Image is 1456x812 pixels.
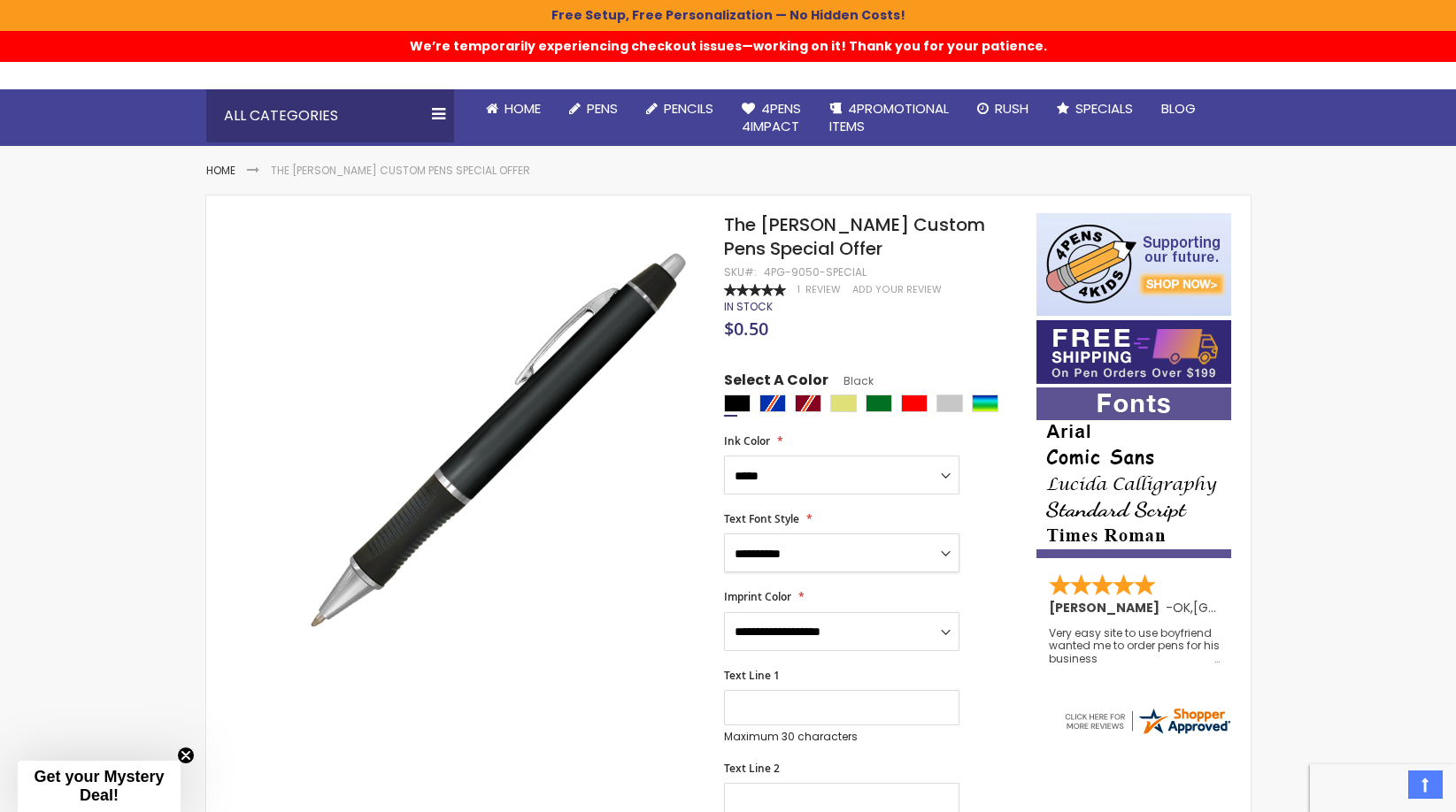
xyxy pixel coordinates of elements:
a: Pens [555,89,632,128]
span: Home [505,99,541,118]
div: Black [724,395,751,412]
div: Green [866,395,892,412]
button: Close teaser [177,747,195,764]
span: [PERSON_NAME] [1049,599,1166,617]
div: 4PG-9050-SPECIAL [764,265,867,280]
a: Add Your Review [852,283,942,296]
iframe: Google Customer Reviews [1310,764,1456,812]
a: Home [206,163,235,178]
span: $0.50 [724,317,768,341]
div: Assorted [972,395,998,412]
span: Pencils [664,99,713,118]
div: Availability [724,300,773,314]
span: Specials [1075,99,1133,118]
span: 1 [797,283,800,296]
span: Blog [1161,99,1196,118]
span: Get your Mystery Deal! [34,768,164,804]
img: 4pens 4 kids [1036,213,1231,316]
span: - , [1166,599,1323,617]
span: We’re temporarily experiencing checkout issues—working on it! Thank you for your patience. [410,28,1047,55]
span: The [PERSON_NAME] Custom Pens Special Offer [724,212,985,261]
span: Imprint Color [724,589,791,604]
a: Home [472,89,555,128]
span: In stock [724,299,773,314]
div: Red [901,395,928,412]
span: Text Line 2 [724,761,780,776]
span: Black [828,373,874,388]
div: Silver [936,395,963,412]
a: Rush [963,89,1043,128]
div: 100% [724,284,786,296]
p: Maximum 30 characters [724,730,959,744]
span: Ink Color [724,433,770,448]
img: font-personalization-examples [1036,387,1231,558]
a: 4Pens4impact [728,89,815,147]
strong: SKU [724,264,757,280]
a: Specials [1043,89,1147,128]
div: Gold [830,395,857,412]
span: 4Pens 4impact [742,99,801,135]
img: Free shipping on orders over $199 [1036,320,1231,384]
span: Rush [995,99,1028,118]
span: 4PROMOTIONAL ITEMS [829,99,949,135]
div: Get your Mystery Deal!Close teaser [18,761,181,812]
div: All Categories [206,89,454,142]
img: barton_side_black_5.jpg [296,239,700,643]
div: Very easy site to use boyfriend wanted me to order pens for his business [1049,627,1221,665]
a: 1 Review [797,283,844,296]
span: Review [805,283,841,296]
a: Pencils [632,89,728,128]
img: 4pens.com widget logo [1062,705,1232,737]
span: Pens [587,99,618,118]
span: Select A Color [724,371,828,395]
a: Blog [1147,89,1210,128]
a: 4PROMOTIONALITEMS [815,89,963,147]
span: Text Font Style [724,511,799,526]
span: Text Line 1 [724,668,780,683]
li: The [PERSON_NAME] Custom Pens Special Offer [271,164,530,178]
span: [GEOGRAPHIC_DATA] [1193,599,1323,617]
a: 4pens.com certificate URL [1062,725,1232,740]
span: OK [1173,599,1190,617]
